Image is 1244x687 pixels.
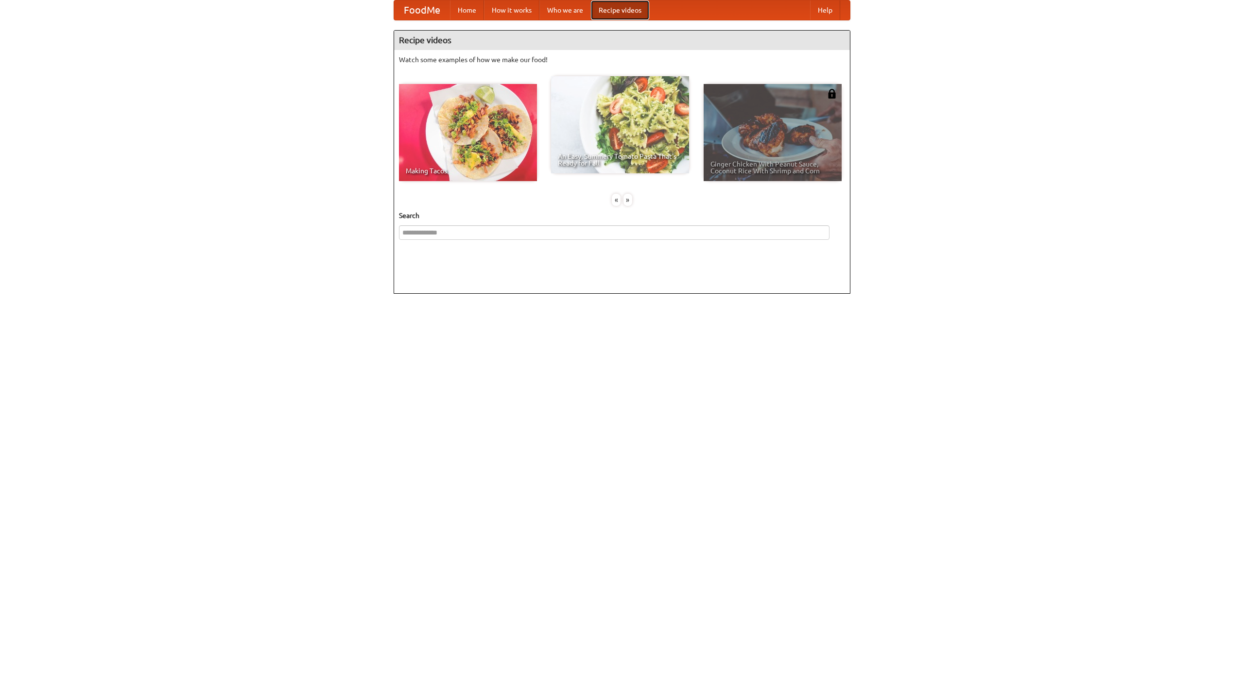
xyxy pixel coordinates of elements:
img: 483408.png [827,89,837,99]
a: FoodMe [394,0,450,20]
h4: Recipe videos [394,31,850,50]
div: » [623,194,632,206]
a: Who we are [539,0,591,20]
a: Home [450,0,484,20]
span: An Easy, Summery Tomato Pasta That's Ready for Fall [558,153,682,167]
a: Help [810,0,840,20]
a: How it works [484,0,539,20]
a: Making Tacos [399,84,537,181]
a: An Easy, Summery Tomato Pasta That's Ready for Fall [551,76,689,173]
a: Recipe videos [591,0,649,20]
span: Making Tacos [406,168,530,174]
h5: Search [399,211,845,220]
div: « [612,194,621,206]
p: Watch some examples of how we make our food! [399,55,845,65]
